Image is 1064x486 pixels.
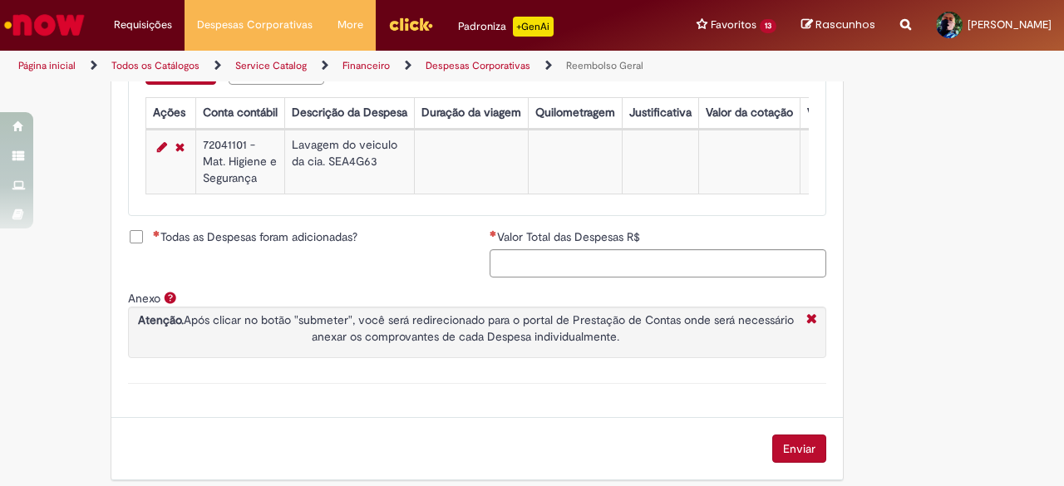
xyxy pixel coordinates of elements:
[802,312,821,329] i: Fechar More information Por anexo
[388,12,433,37] img: click_logo_yellow_360x200.png
[426,59,530,72] a: Despesas Corporativas
[111,59,199,72] a: Todos os Catálogos
[145,97,195,128] th: Ações
[114,17,172,33] span: Requisições
[171,137,189,157] a: Remover linha 1
[622,97,698,128] th: Justificativa
[528,97,622,128] th: Quilometragem
[801,17,875,33] a: Rascunhos
[337,17,363,33] span: More
[235,59,307,72] a: Service Catalog
[414,97,528,128] th: Duração da viagem
[197,17,313,33] span: Despesas Corporativas
[284,130,414,194] td: Lavagem do veiculo da cia. SEA4G63
[195,130,284,194] td: 72041101 - Mat. Higiene e Segurança
[800,97,888,128] th: Valor por Litro
[153,137,171,157] a: Editar Linha 1
[513,17,554,37] p: +GenAi
[698,97,800,128] th: Valor da cotação
[815,17,875,32] span: Rascunhos
[458,17,554,37] div: Padroniza
[195,97,284,128] th: Conta contábil
[284,97,414,128] th: Descrição da Despesa
[133,312,798,345] p: Após clicar no botão "submeter", você será redirecionado para o portal de Prestação de Contas ond...
[760,19,776,33] span: 13
[18,59,76,72] a: Página inicial
[490,249,826,277] input: Valor Total das Despesas R$
[490,230,497,237] span: Necessários
[153,230,160,237] span: Necessários
[12,51,697,81] ul: Trilhas de página
[497,229,643,244] span: Valor Total das Despesas R$
[128,291,160,306] label: Anexo
[342,59,390,72] a: Financeiro
[566,59,643,72] a: Reembolso Geral
[968,17,1052,32] span: [PERSON_NAME]
[711,17,756,33] span: Favoritos
[160,291,180,304] span: Ajuda para Anexo
[772,434,826,463] button: Enviar
[138,312,184,327] strong: Atenção.
[2,8,87,42] img: ServiceNow
[153,228,357,245] span: Todas as Despesas foram adicionadas?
